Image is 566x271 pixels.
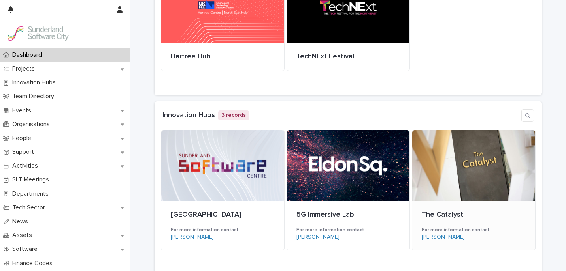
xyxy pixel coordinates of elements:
[422,211,526,219] p: The Catalyst
[9,162,44,170] p: Activities
[9,65,41,73] p: Projects
[171,227,275,233] h3: For more information contact
[218,110,249,120] p: 3 records
[9,176,55,183] p: SLT Meetings
[296,52,400,61] p: TechNExt Festival
[9,218,34,225] p: News
[9,79,62,86] p: Innovation Hubs
[9,93,60,100] p: Team Directory
[9,135,38,142] p: People
[171,211,275,219] p: [GEOGRAPHIC_DATA]
[162,112,215,119] a: Innovation Hubs
[171,52,275,61] p: Hartree Hub
[161,130,285,251] a: [GEOGRAPHIC_DATA]For more information contact[PERSON_NAME]
[9,245,44,253] p: Software
[9,121,56,128] p: Organisations
[9,232,38,239] p: Assets
[412,130,536,251] a: The CatalystFor more information contact[PERSON_NAME]
[9,51,48,59] p: Dashboard
[296,211,400,219] p: 5G Immersive Lab
[9,148,40,156] p: Support
[422,234,465,241] a: [PERSON_NAME]
[9,260,59,267] p: Finance Codes
[422,227,526,233] h3: For more information contact
[296,234,340,241] a: [PERSON_NAME]
[9,107,38,114] p: Events
[287,130,410,251] a: 5G Immersive LabFor more information contact[PERSON_NAME]
[9,190,55,198] p: Departments
[6,26,70,41] img: Kay6KQejSz2FjblR6DWv
[296,227,400,233] h3: For more information contact
[171,234,214,241] a: [PERSON_NAME]
[9,204,51,211] p: Tech Sector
